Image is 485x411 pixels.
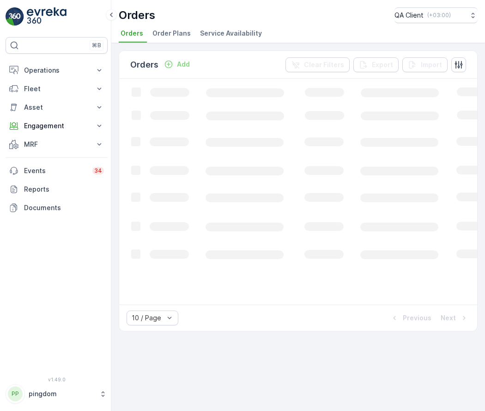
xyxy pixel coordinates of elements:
[27,7,67,26] img: logo_light-DOdMpM7g.png
[200,29,262,38] span: Service Availability
[372,60,393,69] p: Export
[152,29,191,38] span: Order Plans
[24,140,89,149] p: MRF
[6,384,108,404] button: PPpingdom
[6,162,108,180] a: Events34
[394,11,424,20] p: QA Client
[6,61,108,80] button: Operations
[24,84,89,93] p: Fleet
[24,66,89,75] p: Operations
[389,312,432,324] button: Previous
[160,59,194,70] button: Add
[6,199,108,217] a: Documents
[92,42,101,49] p: ⌘B
[6,135,108,154] button: MRF
[121,29,143,38] span: Orders
[24,203,104,212] p: Documents
[29,389,95,399] p: pingdom
[285,57,350,72] button: Clear Filters
[8,386,23,401] div: PP
[440,312,470,324] button: Next
[24,166,87,175] p: Events
[24,121,89,131] p: Engagement
[353,57,399,72] button: Export
[304,60,344,69] p: Clear Filters
[130,58,158,71] p: Orders
[94,167,102,174] p: 34
[427,12,451,19] p: ( +03:00 )
[177,60,190,69] p: Add
[6,377,108,382] span: v 1.49.0
[6,117,108,135] button: Engagement
[119,8,155,23] p: Orders
[24,185,104,194] p: Reports
[6,98,108,117] button: Asset
[402,57,448,72] button: Import
[24,103,89,112] p: Asset
[403,313,431,323] p: Previous
[421,60,442,69] p: Import
[441,313,456,323] p: Next
[394,7,478,23] button: QA Client(+03:00)
[6,180,108,199] a: Reports
[6,80,108,98] button: Fleet
[6,7,24,26] img: logo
